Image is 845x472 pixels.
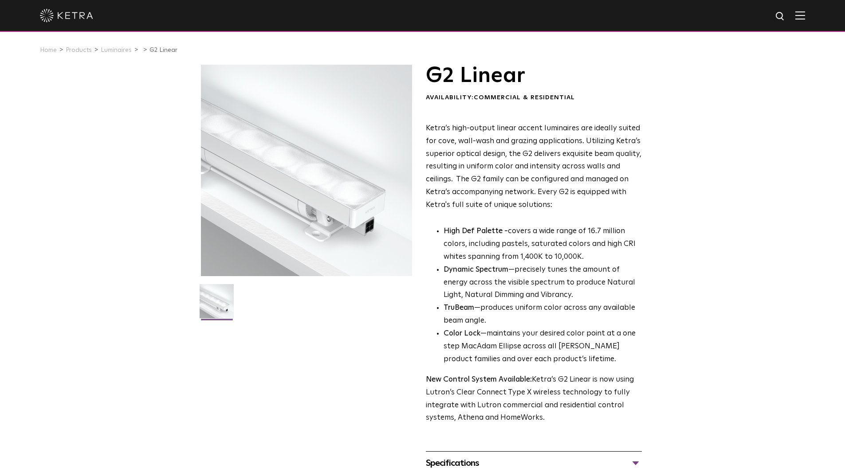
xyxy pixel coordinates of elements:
li: —precisely tunes the amount of energy across the visible spectrum to produce Natural Light, Natur... [444,264,642,302]
a: G2 Linear [149,47,177,53]
p: Ketra’s high-output linear accent luminaires are ideally suited for cove, wall-wash and grazing a... [426,122,642,212]
li: —maintains your desired color point at a one step MacAdam Ellipse across all [PERSON_NAME] produc... [444,328,642,366]
span: Commercial & Residential [474,94,575,101]
strong: Color Lock [444,330,480,337]
img: ketra-logo-2019-white [40,9,93,22]
a: Products [66,47,92,53]
h1: G2 Linear [426,65,642,87]
strong: Dynamic Spectrum [444,266,508,273]
div: Availability: [426,94,642,102]
strong: New Control System Available: [426,376,532,383]
li: —produces uniform color across any available beam angle. [444,302,642,328]
img: G2-Linear-2021-Web-Square [200,284,234,325]
a: Luminaires [101,47,132,53]
img: search icon [775,11,786,22]
a: Home [40,47,57,53]
p: covers a wide range of 16.7 million colors, including pastels, saturated colors and high CRI whit... [444,225,642,264]
strong: High Def Palette - [444,227,508,235]
img: Hamburger%20Nav.svg [795,11,805,20]
div: Specifications [426,456,642,470]
p: Ketra’s G2 Linear is now using Lutron’s Clear Connect Type X wireless technology to fully integra... [426,374,642,425]
strong: TruBeam [444,304,474,312]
